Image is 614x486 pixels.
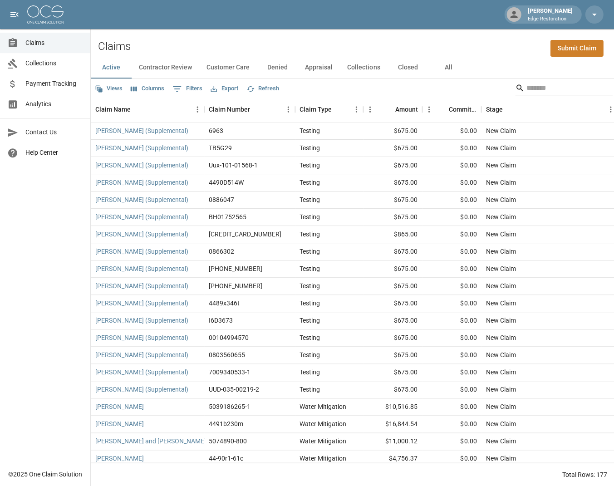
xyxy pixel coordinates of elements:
button: Menu [349,103,363,116]
div: $675.00 [363,157,422,174]
div: $865.00 [363,226,422,243]
div: 01-009-248733 [209,281,262,290]
button: Select columns [128,82,167,96]
div: $0.00 [422,140,481,157]
div: $675.00 [363,381,422,398]
h2: Claims [98,40,131,53]
div: © 2025 One Claim Solution [8,469,82,478]
div: New Claim [486,195,516,204]
div: Testing [300,264,320,273]
div: $675.00 [363,312,422,329]
div: Claim Type [295,97,363,122]
button: Active [91,57,132,79]
div: New Claim [486,333,516,342]
div: New Claim [486,385,516,394]
div: $0.00 [422,364,481,381]
div: $675.00 [363,295,422,312]
div: 300-0581033-2025 [209,264,262,273]
div: Testing [300,230,320,239]
div: Testing [300,195,320,204]
div: $675.00 [363,174,422,191]
button: Sort [131,103,143,116]
div: Amount [395,97,418,122]
div: $16,844.54 [363,416,422,433]
a: [PERSON_NAME] (Supplemental) [95,161,188,170]
div: $675.00 [363,329,422,347]
div: New Claim [486,247,516,256]
div: New Claim [486,454,516,463]
div: $0.00 [422,450,481,467]
div: 4490D514W [209,178,244,187]
div: Claim Number [209,97,250,122]
div: 5074890-800 [209,437,247,446]
div: Claim Name [91,97,204,122]
div: $0.00 [422,312,481,329]
a: [PERSON_NAME] (Supplemental) [95,178,188,187]
a: [PERSON_NAME] (Supplemental) [95,247,188,256]
button: Menu [191,103,204,116]
a: [PERSON_NAME] (Supplemental) [95,368,188,377]
div: Testing [300,385,320,394]
a: [PERSON_NAME] and [PERSON_NAME] [95,437,206,446]
div: Testing [300,178,320,187]
button: Closed [387,57,428,79]
span: Analytics [25,99,83,109]
button: Menu [422,103,436,116]
a: [PERSON_NAME] (Supplemental) [95,281,188,290]
a: [PERSON_NAME] [95,454,144,463]
div: UUD-035-00219-2 [209,385,259,394]
div: Testing [300,368,320,377]
div: TB5G29 [209,143,232,152]
div: New Claim [486,316,516,325]
div: 5039186265-1 [209,402,251,411]
div: 4489x346t [209,299,240,308]
div: New Claim [486,350,516,359]
div: $0.00 [422,278,481,295]
a: [PERSON_NAME] (Supplemental) [95,264,188,273]
a: [PERSON_NAME] (Supplemental) [95,333,188,342]
div: Water Mitigation [300,454,346,463]
a: Submit Claim [550,40,603,57]
button: Sort [502,103,515,116]
div: $10,516.85 [363,398,422,416]
div: 300-0576430-2025 [209,230,281,239]
a: [PERSON_NAME] (Supplemental) [95,143,188,152]
div: $0.00 [422,226,481,243]
div: 0886047 [209,195,234,204]
a: [PERSON_NAME] (Supplemental) [95,316,188,325]
a: [PERSON_NAME] (Supplemental) [95,299,188,308]
div: $675.00 [363,278,422,295]
div: $0.00 [422,260,481,278]
div: 44-90r1-61c [209,454,243,463]
div: $0.00 [422,243,481,260]
a: [PERSON_NAME] (Supplemental) [95,126,188,135]
div: $0.00 [422,398,481,416]
div: $0.00 [422,295,481,312]
div: 7009340533-1 [209,368,251,377]
div: Testing [300,350,320,359]
a: [PERSON_NAME] (Supplemental) [95,385,188,394]
div: Claim Number [204,97,295,122]
div: Uux-101-01568-1 [209,161,258,170]
div: $0.00 [422,209,481,226]
button: Menu [281,103,295,116]
div: New Claim [486,299,516,308]
button: Sort [250,103,263,116]
button: Appraisal [298,57,340,79]
a: [PERSON_NAME] (Supplemental) [95,230,188,239]
div: Testing [300,333,320,342]
div: New Claim [486,161,516,170]
div: Committed Amount [448,97,476,122]
div: 0803560655 [209,350,245,359]
div: New Claim [486,368,516,377]
div: $0.00 [422,329,481,347]
div: 00104994570 [209,333,249,342]
div: New Claim [486,230,516,239]
div: $0.00 [422,123,481,140]
div: $675.00 [363,243,422,260]
div: New Claim [486,402,516,411]
div: Testing [300,281,320,290]
button: Refresh [244,82,281,96]
div: $4,756.37 [363,450,422,467]
div: $675.00 [363,123,422,140]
